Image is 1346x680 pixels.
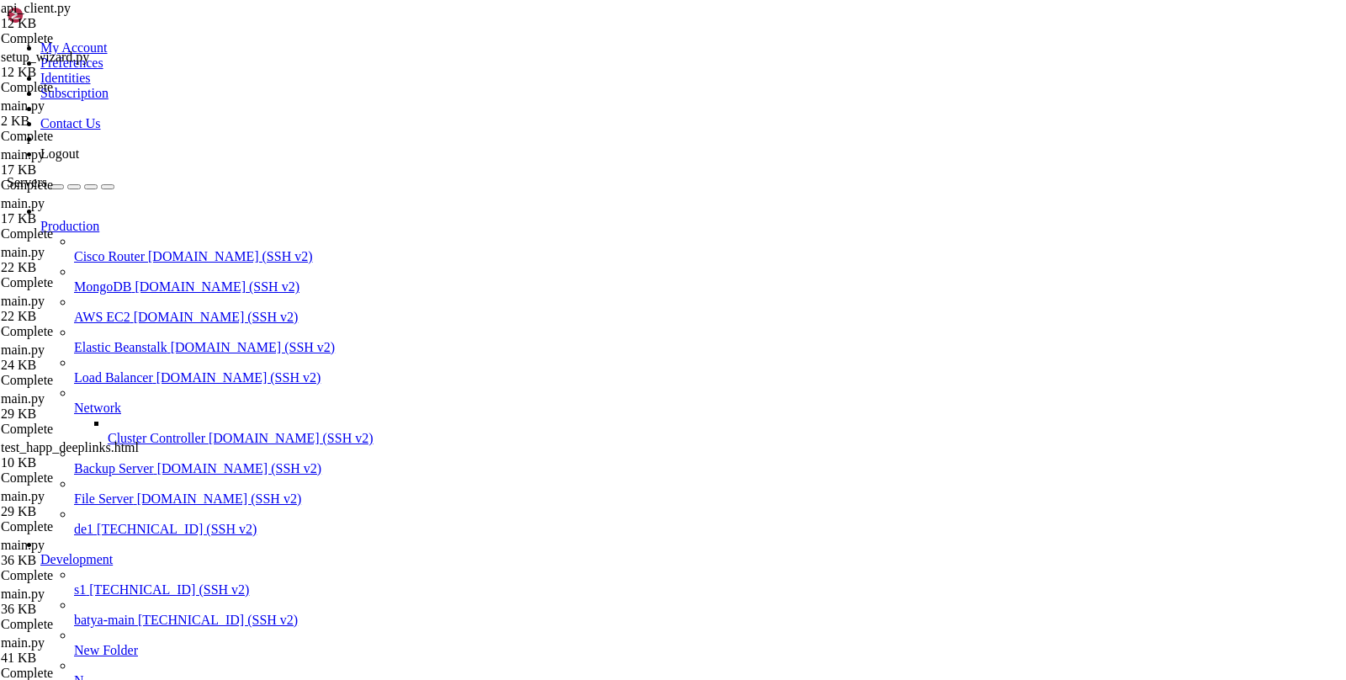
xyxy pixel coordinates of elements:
div: 36 KB [1,602,168,617]
span: main.py [1,635,45,650]
span: main.py [1,391,45,406]
span: main.py [1,391,168,422]
span: main.py [1,587,45,601]
span: test_happ_deeplinks.html [1,440,168,470]
div: 17 KB [1,162,168,178]
span: main.py [1,147,168,178]
div: 12 KB [1,65,168,80]
span: main.py [1,343,45,357]
div: Complete [1,129,168,144]
div: Complete [1,617,168,632]
span: test_happ_deeplinks.html [1,440,139,454]
div: Complete [1,226,168,242]
div: 29 KB [1,504,168,519]
span: main.py [1,538,168,568]
span: main.py [1,538,45,552]
span: main.py [1,489,168,519]
span: main.py [1,147,45,162]
span: main.py [1,489,45,503]
span: main.py [1,294,168,324]
span: main.py [1,587,168,617]
span: api_client.py [1,1,71,15]
div: 2 KB [1,114,168,129]
span: main.py [1,635,168,666]
div: 36 KB [1,553,168,568]
span: main.py [1,294,45,308]
span: main.py [1,245,168,275]
span: main.py [1,245,45,259]
div: Complete [1,568,168,583]
div: Complete [1,373,168,388]
div: Complete [1,470,168,486]
div: 12 KB [1,16,168,31]
span: setup_wizard.py [1,50,168,80]
div: 10 KB [1,455,168,470]
div: Complete [1,178,168,193]
div: Complete [1,275,168,290]
div: Complete [1,422,168,437]
span: main.py [1,196,45,210]
span: setup_wizard.py [1,50,89,64]
div: 24 KB [1,358,168,373]
div: Complete [1,31,168,46]
div: 22 KB [1,260,168,275]
div: 29 KB [1,406,168,422]
span: main.py [1,98,45,113]
div: 22 KB [1,309,168,324]
div: Complete [1,324,168,339]
div: Complete [1,519,168,534]
span: api_client.py [1,1,168,31]
span: main.py [1,343,168,373]
div: 17 KB [1,211,168,226]
div: Complete [1,80,168,95]
div: 41 KB [1,651,168,666]
span: main.py [1,98,168,129]
span: main.py [1,196,168,226]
